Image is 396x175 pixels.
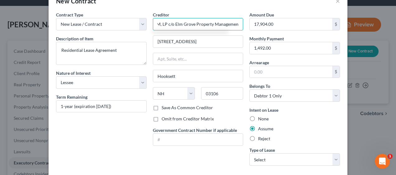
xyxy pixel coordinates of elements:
[56,70,91,76] label: Nature of Interest
[249,35,284,42] label: Monthly Payment
[153,53,243,65] input: Apt, Suite, etc...
[332,42,340,54] div: $
[375,154,390,169] iframe: Intercom live chat
[153,36,243,47] input: Enter address...
[56,101,146,112] input: --
[250,42,332,54] input: 0.00
[249,83,270,89] span: Belongs To
[258,116,269,122] label: None
[250,18,332,30] input: 0.00
[332,66,340,78] div: $
[153,127,237,133] label: Government Contract Number if applicable
[56,11,83,18] label: Contract Type
[249,107,278,113] label: Intent on Lease
[249,11,274,18] label: Amount Due
[201,87,243,100] input: Enter zip..
[249,59,269,66] label: Arrearage
[153,12,169,17] span: Creditor
[56,94,87,100] label: Term Remaining
[162,105,213,111] label: Save As Common Creditor
[162,116,214,122] label: Omit from Creditor Matrix
[153,134,243,146] input: #
[153,70,243,82] input: Enter city...
[258,136,270,142] label: Reject
[388,154,393,159] span: 1
[56,36,93,41] span: Description of Item
[332,18,340,30] div: $
[250,66,332,78] input: 0.00
[153,18,243,30] input: Search creditor by name...
[258,126,273,132] label: Assume
[249,147,275,153] span: Type of Lease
